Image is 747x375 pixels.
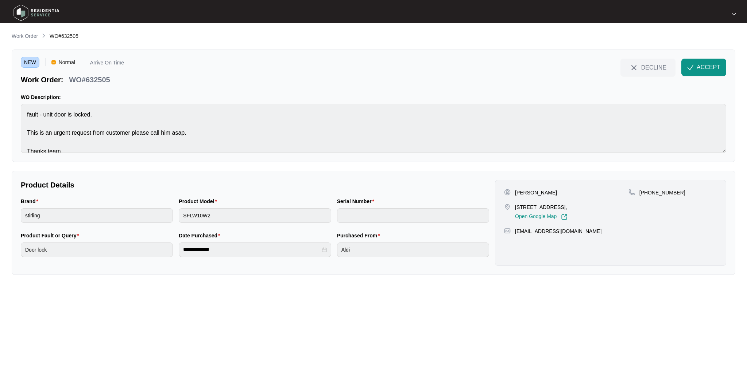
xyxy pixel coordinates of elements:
input: Date Purchased [183,246,320,253]
label: Purchased From [337,232,383,239]
label: Product Fault or Query [21,232,82,239]
img: Link-External [561,214,568,220]
img: map-pin [504,204,511,210]
span: ACCEPT [697,63,720,72]
input: Brand [21,208,173,223]
img: chevron-right [41,33,47,39]
textarea: fault - unit door is locked. This is an urgent request from customer please call him asap. Thanks... [21,104,726,153]
input: Serial Number [337,208,489,223]
label: Date Purchased [179,232,223,239]
span: DECLINE [641,63,666,71]
img: residentia service logo [11,2,62,24]
img: map-pin [504,228,511,234]
span: Normal [56,57,78,68]
label: Brand [21,198,41,205]
p: WO#632505 [69,75,110,85]
p: Arrive On Time [90,60,124,68]
img: close-Icon [630,63,638,72]
img: map-pin [628,189,635,196]
p: [PHONE_NUMBER] [639,189,685,196]
button: check-IconACCEPT [681,59,726,76]
img: user-pin [504,189,511,196]
label: Serial Number [337,198,377,205]
span: NEW [21,57,39,68]
button: close-IconDECLINE [620,59,676,76]
img: Vercel Logo [51,60,56,64]
img: check-Icon [687,64,694,71]
p: Work Order [12,32,38,40]
p: Product Details [21,180,489,190]
a: Open Google Map [515,214,568,220]
p: WO Description: [21,94,726,101]
input: Product Fault or Query [21,242,173,257]
input: Purchased From [337,242,489,257]
label: Product Model [179,198,220,205]
input: Product Model [179,208,331,223]
p: [PERSON_NAME] [515,189,557,196]
p: [EMAIL_ADDRESS][DOMAIN_NAME] [515,228,601,235]
p: [STREET_ADDRESS], [515,204,568,211]
a: Work Order [10,32,39,40]
span: WO#632505 [50,33,78,39]
img: dropdown arrow [732,12,736,16]
p: Work Order: [21,75,63,85]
